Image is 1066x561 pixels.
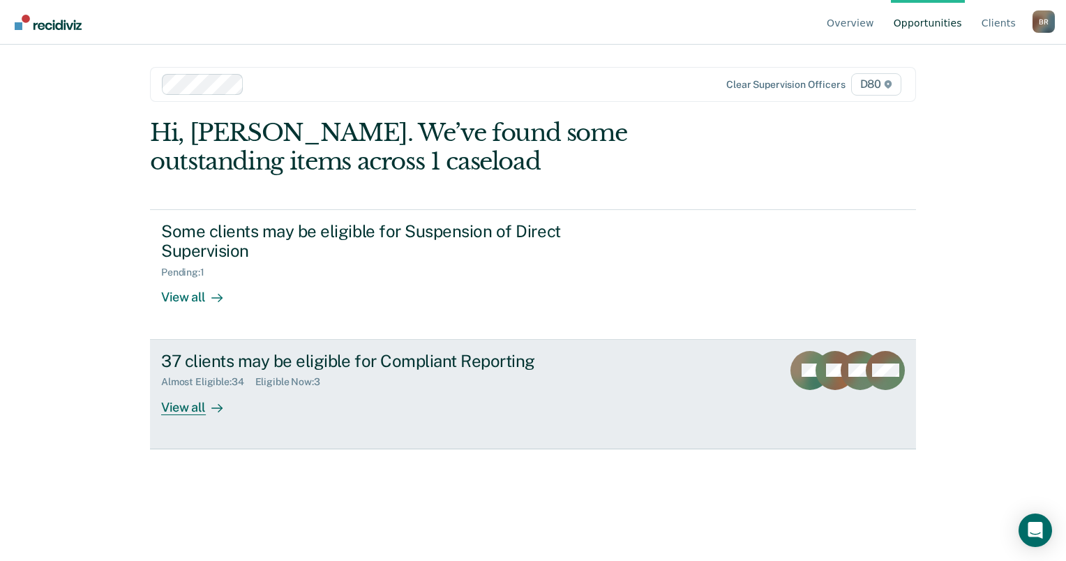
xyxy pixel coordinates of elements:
[255,376,331,388] div: Eligible Now : 3
[150,119,763,176] div: Hi, [PERSON_NAME]. We’ve found some outstanding items across 1 caseload
[150,340,916,449] a: 37 clients may be eligible for Compliant ReportingAlmost Eligible:34Eligible Now:3View all
[161,221,651,262] div: Some clients may be eligible for Suspension of Direct Supervision
[1033,10,1055,33] button: Profile dropdown button
[15,15,82,30] img: Recidiviz
[161,278,239,306] div: View all
[726,79,845,91] div: Clear supervision officers
[161,376,255,388] div: Almost Eligible : 34
[161,351,651,371] div: 37 clients may be eligible for Compliant Reporting
[161,388,239,415] div: View all
[1019,514,1052,547] div: Open Intercom Messenger
[851,73,901,96] span: D80
[1033,10,1055,33] div: B R
[150,209,916,340] a: Some clients may be eligible for Suspension of Direct SupervisionPending:1View all
[161,267,216,278] div: Pending : 1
